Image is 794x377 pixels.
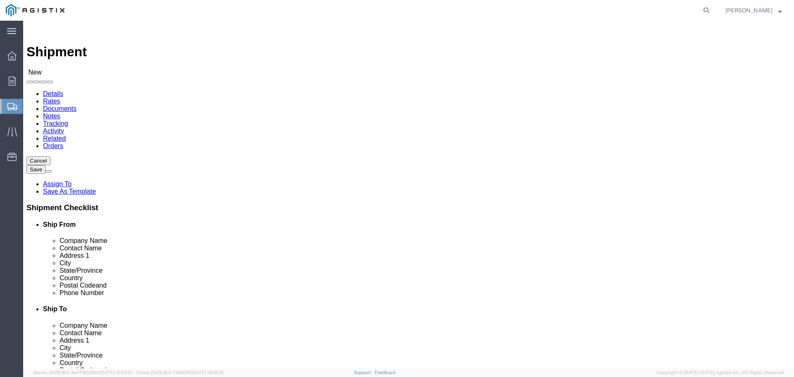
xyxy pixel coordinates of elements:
a: Feedback [375,370,396,375]
span: Copyright © [DATE]-[DATE] Agistix Inc., All Rights Reserved [657,369,784,376]
span: [DATE] 08:10:16 [191,370,224,375]
img: logo [6,4,65,17]
span: Client: 2025.18.0-7346316 [136,370,224,375]
span: [DATE] 10:23:21 [100,370,132,375]
a: Support [354,370,375,375]
span: David Maravilla [725,6,772,15]
button: [PERSON_NAME] [725,5,782,15]
span: Server: 2025.18.0-4e47823f9d1 [33,370,132,375]
iframe: FS Legacy Container [23,21,794,368]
